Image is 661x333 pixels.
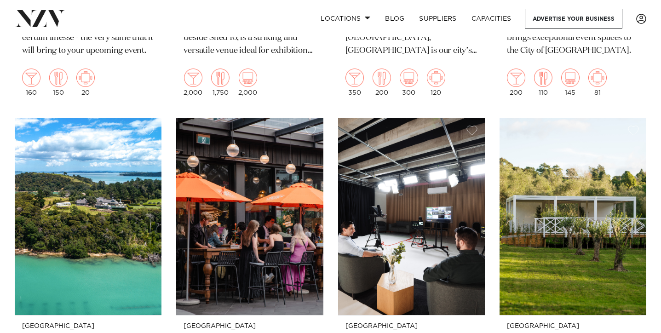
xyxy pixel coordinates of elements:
small: [GEOGRAPHIC_DATA] [345,323,477,330]
a: Capacities [464,9,519,29]
div: 350 [345,69,364,96]
img: Aerial view of Putiki Estate on Waiheke Island [15,118,161,315]
a: BLOG [378,9,412,29]
div: 110 [534,69,552,96]
div: 20 [76,69,95,96]
small: [GEOGRAPHIC_DATA] [184,323,316,330]
img: cocktail.png [184,69,202,87]
a: Advertise your business [525,9,622,29]
img: dining.png [211,69,230,87]
div: 120 [427,69,445,96]
div: 1,750 [211,69,230,96]
img: cocktail.png [507,69,525,87]
img: theatre.png [239,69,257,87]
img: meeting.png [76,69,95,87]
img: dining.png [534,69,552,87]
div: 81 [588,69,607,96]
div: 150 [49,69,68,96]
div: 200 [507,69,525,96]
a: SUPPLIERS [412,9,464,29]
small: [GEOGRAPHIC_DATA] [507,323,639,330]
img: cocktail.png [22,69,40,87]
a: Locations [313,9,378,29]
small: [GEOGRAPHIC_DATA] [22,323,154,330]
div: 200 [373,69,391,96]
img: cocktail.png [345,69,364,87]
img: theatre.png [561,69,580,87]
img: dining.png [49,69,68,87]
div: 145 [561,69,580,96]
img: meeting.png [588,69,607,87]
div: 160 [22,69,40,96]
div: 2,000 [238,69,257,96]
img: meeting.png [427,69,445,87]
div: 2,000 [184,69,202,96]
img: theatre.png [400,69,418,87]
img: nzv-logo.png [15,10,65,27]
div: 300 [400,69,418,96]
img: dining.png [373,69,391,87]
